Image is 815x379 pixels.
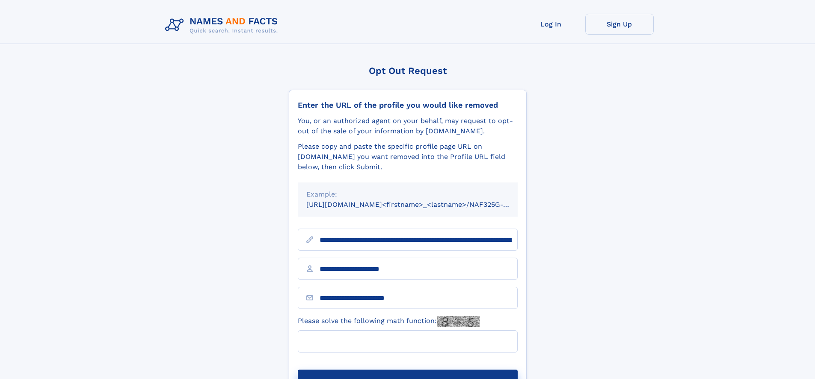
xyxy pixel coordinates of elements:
label: Please solve the following math function: [298,316,480,327]
div: Enter the URL of the profile you would like removed [298,100,518,110]
div: Please copy and paste the specific profile page URL on [DOMAIN_NAME] you want removed into the Pr... [298,141,518,172]
small: [URL][DOMAIN_NAME]<firstname>_<lastname>/NAF325G-xxxxxxxx [306,200,534,209]
a: Sign Up [585,14,654,35]
div: Opt Out Request [289,65,527,76]
img: Logo Names and Facts [162,14,285,37]
div: Example: [306,189,509,200]
div: You, or an authorized agent on your behalf, may request to opt-out of the sale of your informatio... [298,116,518,136]
a: Log In [517,14,585,35]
